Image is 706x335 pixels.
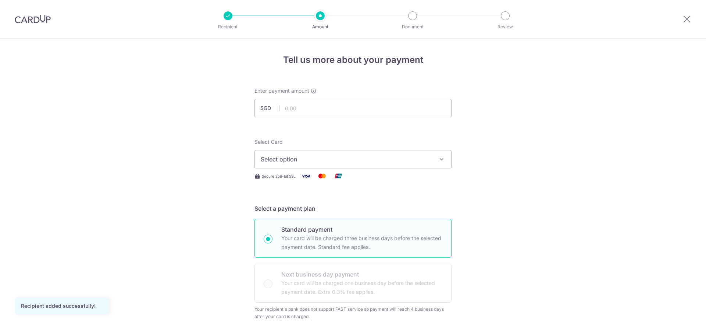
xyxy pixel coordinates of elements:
[254,139,283,145] span: translation missing: en.payables.payment_networks.credit_card.summary.labels.select_card
[293,23,347,31] p: Amount
[260,104,279,112] span: SGD
[261,155,432,164] span: Select option
[385,23,440,31] p: Document
[254,204,452,213] h5: Select a payment plan
[299,171,313,181] img: Visa
[281,225,442,234] p: Standard payment
[315,171,329,181] img: Mastercard
[281,234,442,252] p: Your card will be charged three business days before the selected payment date. Standard fee appl...
[659,313,699,331] iframe: Opens a widget where you can find more information
[262,173,296,179] span: Secure 256-bit SSL
[254,99,452,117] input: 0.00
[254,306,452,320] div: Your recipient's bank does not support FAST service so payment will reach 4 business days after y...
[21,302,103,310] div: Recipient added successfully!
[254,87,309,95] span: Enter payment amount
[254,53,452,67] h4: Tell us more about your payment
[201,23,255,31] p: Recipient
[331,171,346,181] img: Union Pay
[478,23,532,31] p: Review
[254,150,452,168] button: Select option
[15,15,51,24] img: CardUp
